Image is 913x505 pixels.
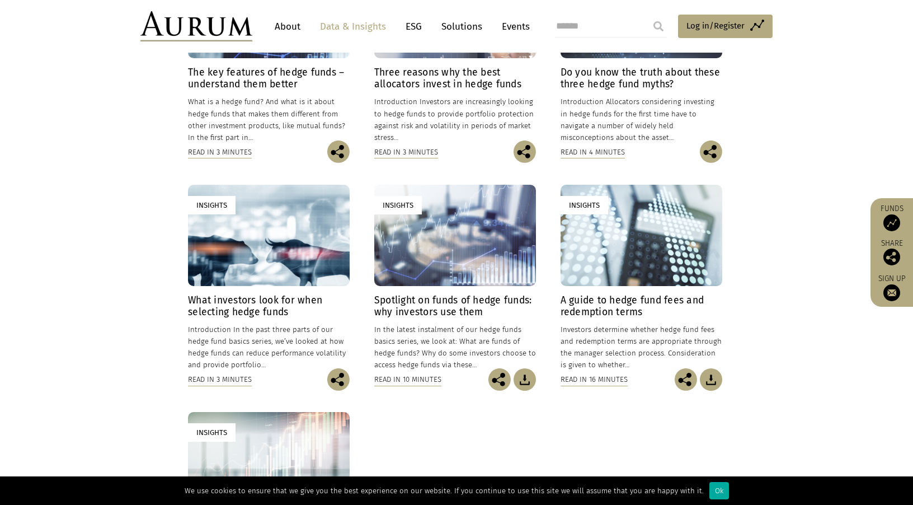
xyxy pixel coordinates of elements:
[496,16,530,37] a: Events
[188,423,236,442] div: Insights
[709,482,729,499] div: Ok
[883,214,900,231] img: Access Funds
[561,146,625,158] div: Read in 4 minutes
[686,19,745,32] span: Log in/Register
[647,15,670,38] input: Submit
[327,368,350,391] img: Share this post
[561,96,722,143] p: Introduction Allocators considering investing in hedge funds for the first time have to navigate ...
[514,141,536,163] img: Share this post
[314,16,392,37] a: Data & Insights
[700,141,722,163] img: Share this post
[188,294,350,318] h4: What investors look for when selecting hedge funds
[675,368,697,391] img: Share this post
[883,284,900,301] img: Sign up to our newsletter
[561,373,628,386] div: Read in 16 minutes
[374,324,536,371] p: In the latest instalment of our hedge funds basics series, we look at: What are funds of hedge fu...
[269,16,306,37] a: About
[883,249,900,265] img: Share this post
[374,96,536,143] p: Introduction Investors are increasingly looking to hedge funds to provide portfolio protection ag...
[188,67,350,90] h4: The key features of hedge funds – understand them better
[876,274,907,301] a: Sign up
[188,185,350,368] a: Insights What investors look for when selecting hedge funds Introduction In the past three parts ...
[374,185,536,368] a: Insights Spotlight on funds of hedge funds: why investors use them In the latest instalment of ou...
[188,196,236,214] div: Insights
[700,368,722,391] img: Download Article
[561,324,722,371] p: Investors determine whether hedge fund fees and redemption terms are appropriate through the mana...
[374,294,536,318] h4: Spotlight on funds of hedge funds: why investors use them
[561,185,722,368] a: Insights A guide to hedge fund fees and redemption terms Investors determine whether hedge fund f...
[876,240,907,265] div: Share
[876,204,907,231] a: Funds
[188,146,252,158] div: Read in 3 minutes
[561,67,722,90] h4: Do you know the truth about these three hedge fund myths?
[678,15,773,38] a: Log in/Register
[436,16,488,37] a: Solutions
[514,368,536,391] img: Download Article
[561,196,608,214] div: Insights
[400,16,427,37] a: ESG
[374,67,536,90] h4: Three reasons why the best allocators invest in hedge funds
[488,368,511,391] img: Share this post
[188,96,350,143] p: What is a hedge fund? And what is it about hedge funds that makes them different from other inves...
[140,11,252,41] img: Aurum
[188,373,252,386] div: Read in 3 minutes
[561,294,722,318] h4: A guide to hedge fund fees and redemption terms
[374,373,441,386] div: Read in 10 minutes
[374,196,422,214] div: Insights
[188,324,350,371] p: Introduction In the past three parts of our hedge fund basics series, we’ve looked at how hedge f...
[327,141,350,163] img: Share this post
[374,146,438,158] div: Read in 3 minutes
